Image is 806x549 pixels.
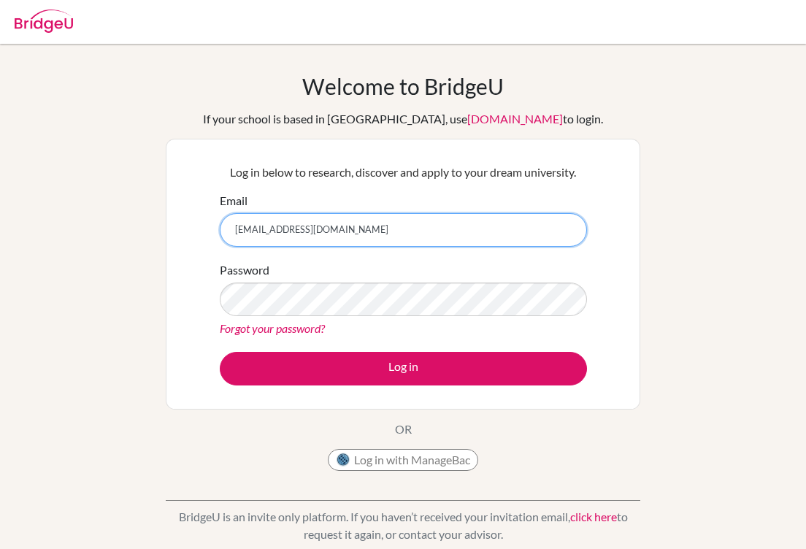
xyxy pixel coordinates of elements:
button: Log in with ManageBac [328,449,478,471]
a: [DOMAIN_NAME] [467,112,563,126]
label: Email [220,192,247,210]
label: Password [220,261,269,279]
p: BridgeU is an invite only platform. If you haven’t received your invitation email, to request it ... [166,508,640,543]
p: OR [395,421,412,438]
a: Forgot your password? [220,321,325,335]
a: click here [570,510,617,523]
img: Bridge-U [15,9,73,33]
h1: Welcome to BridgeU [302,73,504,99]
button: Log in [220,352,587,385]
div: If your school is based in [GEOGRAPHIC_DATA], use to login. [203,110,603,128]
p: Log in below to research, discover and apply to your dream university. [220,164,587,181]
